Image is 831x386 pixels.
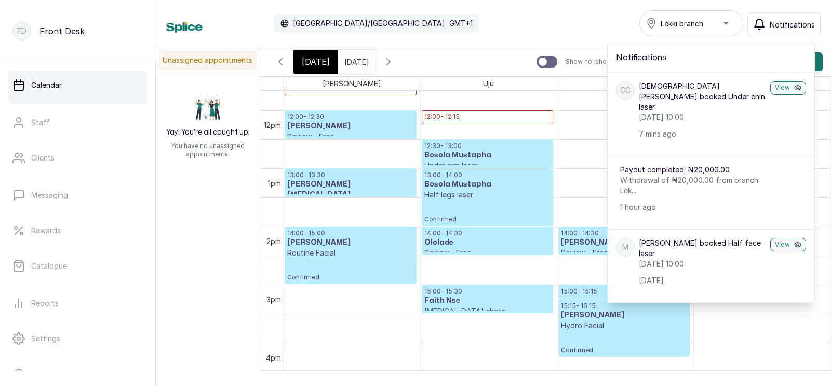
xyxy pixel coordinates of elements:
p: Confirmed [287,258,414,282]
p: [DATE] 10:00 [639,259,766,269]
span: [PERSON_NAME] [320,77,383,90]
h3: Bosola Mustapha [424,150,551,161]
p: Clients [31,153,55,163]
p: Show no-show/cancelled [566,58,643,66]
p: [DATE] 10:00 [639,112,766,123]
div: 4pm [264,352,283,363]
span: Notifications [770,19,815,30]
a: Calendar [8,71,147,100]
a: Catalogue [8,251,147,281]
h3: [PERSON_NAME] [287,121,414,131]
span: Lekki branch [661,18,703,29]
p: 14:00 - 14:30 [424,229,551,237]
p: Under arm laser [424,161,551,171]
a: Reports [8,289,147,318]
p: 14:00 - 15:00 [287,229,414,237]
p: CC [620,85,631,96]
p: [DATE] [639,275,766,286]
h3: [PERSON_NAME] [561,237,687,248]
p: Withdrawal of ₦20,000.00 from branch Lek... [620,175,763,196]
p: You have no unassigned appointments. [162,142,253,158]
p: Calendar [31,80,62,90]
p: Confirmed [561,331,687,354]
div: 12pm [262,119,283,130]
p: Review - Free [424,248,551,258]
p: [MEDICAL_DATA] shots [424,306,551,316]
div: [DATE] [293,50,338,74]
p: Review - Free [287,131,414,142]
p: Messaging [31,190,68,201]
p: Review - Free [561,248,687,258]
a: Messaging [8,181,147,210]
p: 14:00 - 14:30 [561,229,687,237]
p: GMT+1 [449,18,473,29]
p: FD [17,26,26,36]
button: View [770,238,806,251]
h3: Ololade [424,237,551,248]
a: Settings [8,324,147,353]
p: Unassigned appointments [158,51,257,70]
h3: [PERSON_NAME] [561,310,687,321]
h2: Yay! You’re all caught up! [166,127,250,138]
a: Staff [8,108,147,137]
div: 1pm [266,178,283,189]
p: 1 hour ago [620,202,763,212]
h3: Faith Nse [424,296,551,306]
p: Hydro Facial [561,321,687,331]
p: Settings [31,334,60,344]
p: 12:30 - 13:00 [424,142,551,150]
p: Routine Facial [287,248,414,258]
button: Notifications [747,12,821,36]
button: View [770,81,806,95]
a: Clients [8,143,147,172]
p: Catalogue [31,261,67,271]
p: 12:00 - 12:30 [287,113,414,121]
p: 15:00 - 15:15 [561,287,687,296]
p: 13:00 - 14:00 [424,171,551,179]
h3: Dumebi Anike-Nweze [287,92,414,102]
h3: [PERSON_NAME] [287,237,414,248]
h2: Notifications [616,51,806,64]
p: 13:00 - 13:30 [287,171,414,179]
p: 15:15 - 16:15 [561,302,687,310]
span: [DATE] [302,56,330,68]
h3: [PERSON_NAME] [561,296,687,306]
p: 15:00 - 15:30 [424,287,551,296]
h3: Bosola Mustapha [424,179,551,190]
p: [DEMOGRAPHIC_DATA][PERSON_NAME] booked Under chin laser [639,81,766,112]
p: 12:00 - 12:15 [424,113,551,121]
p: Support [31,369,60,379]
p: Half legs laser [424,190,551,200]
p: Front Desk [39,25,85,37]
p: [PERSON_NAME] booked Half face laser [639,238,766,259]
span: Uju [481,77,496,90]
button: Lekki branch [639,10,743,36]
p: M [622,242,628,252]
p: Rewards [31,225,61,236]
h3: [PERSON_NAME] [424,121,551,131]
p: Confirmed [424,200,551,223]
p: Staff [31,117,50,128]
p: Reports [31,298,59,309]
div: 2pm [264,236,283,247]
div: 3pm [264,294,283,305]
a: Rewards [8,216,147,245]
p: 7 mins ago [639,129,766,139]
h3: [PERSON_NAME][MEDICAL_DATA]-[PERSON_NAME] [287,179,414,210]
p: [GEOGRAPHIC_DATA]/[GEOGRAPHIC_DATA] [293,18,445,29]
p: Payout completed: ₦20,000.00 [620,165,763,175]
